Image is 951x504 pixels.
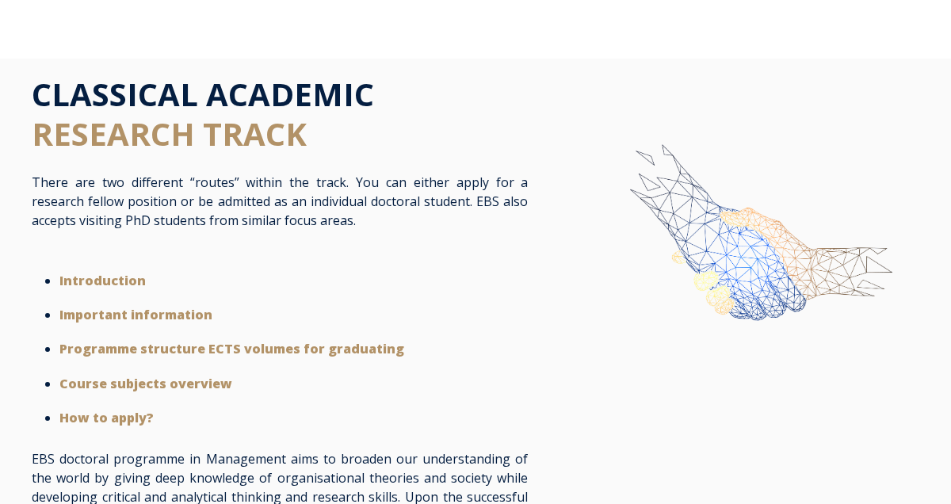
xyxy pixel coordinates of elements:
[32,112,307,155] span: RESEARCH TRACK
[579,122,919,385] img: img-ebs-hand
[32,74,528,154] h1: CLASSICAL ACADEMIC
[59,272,146,289] a: Introduction
[59,375,232,392] a: Course subjects overview
[59,340,404,357] a: Programme structure ECTS volumes for graduating
[32,174,528,229] span: There are two different “routes” within the track. You can either apply for a research fellow pos...
[59,409,154,426] a: How to apply?
[59,306,212,323] a: Important information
